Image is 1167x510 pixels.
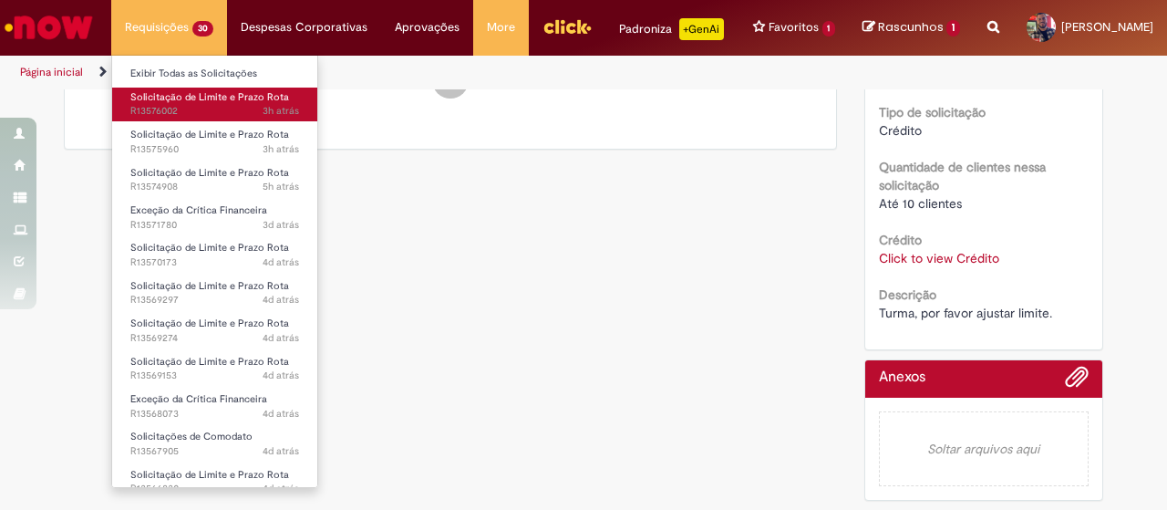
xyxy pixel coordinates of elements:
span: Até 10 clientes [879,195,962,212]
span: R13566830 [130,482,299,496]
a: Aberto R13574908 : Solicitação de Limite e Prazo Rota [112,163,317,197]
span: Crédito [879,122,922,139]
a: Aberto R13566830 : Solicitação de Limite e Prazo Rota [112,465,317,499]
span: 4d atrás [263,293,299,307]
span: R13569297 [130,293,299,307]
span: R13569153 [130,369,299,383]
span: R13570173 [130,255,299,270]
span: Favoritos [769,18,819,36]
span: 3d atrás [263,218,299,232]
time: 26/09/2025 11:38:09 [263,255,299,269]
a: Click to view Crédito [879,250,999,266]
time: 26/09/2025 09:14:15 [263,293,299,307]
span: Solicitação de Limite e Prazo Rota [130,355,289,369]
h2: Anexos [879,369,925,386]
a: Exibir Todas as Solicitações [112,64,317,84]
span: Exceção da Crítica Financeira [130,392,267,406]
a: Aberto R13575960 : Solicitação de Limite e Prazo Rota [112,125,317,159]
b: Tipo de solicitação [879,104,986,120]
span: R13571780 [130,218,299,233]
b: Crédito [879,232,922,248]
span: R13567905 [130,444,299,459]
span: R13575960 [130,142,299,157]
span: 4d atrás [263,407,299,421]
span: 1 [946,20,960,36]
span: 4d atrás [263,331,299,345]
time: 25/09/2025 14:15:25 [263,482,299,495]
div: Padroniza [619,18,724,40]
span: Solicitação de Limite e Prazo Rota [130,90,289,104]
time: 25/09/2025 17:01:02 [263,407,299,421]
span: R13574908 [130,180,299,194]
a: Aberto R13569153 : Solicitação de Limite e Prazo Rota [112,352,317,386]
span: 1 [822,21,836,36]
span: Requisições [125,18,189,36]
span: Solicitação de Limite e Prazo Rota [130,166,289,180]
ul: Trilhas de página [14,56,764,89]
a: Rascunhos [862,19,960,36]
a: Aberto R13570173 : Solicitação de Limite e Prazo Rota [112,238,317,272]
span: R13576002 [130,104,299,119]
b: Quantidade de clientes nessa solicitação [879,159,1046,193]
span: Exceção da Crítica Financeira [130,203,267,217]
a: Aberto R13567905 : Solicitações de Comodato [112,427,317,461]
img: click_logo_yellow_360x200.png [542,13,592,40]
em: Soltar arquivos aqui [879,411,1090,486]
span: [PERSON_NAME] [1061,19,1153,35]
a: Aberto R13569297 : Solicitação de Limite e Prazo Rota [112,276,317,310]
a: Aberto R13568073 : Exceção da Crítica Financeira [112,390,317,423]
span: 4d atrás [263,369,299,382]
img: ServiceNow [2,9,96,46]
time: 29/09/2025 08:24:11 [263,180,299,193]
p: +GenAi [679,18,724,40]
span: Solicitações de Comodato [130,430,253,443]
time: 26/09/2025 08:39:03 [263,369,299,382]
span: Solicitação de Limite e Prazo Rota [130,317,289,330]
span: Solicitação de Limite e Prazo Rota [130,279,289,293]
time: 26/09/2025 16:50:16 [263,218,299,232]
ul: Requisições [111,55,318,488]
span: Solicitação de Limite e Prazo Rota [130,241,289,255]
b: Descrição [879,286,936,303]
a: Aberto R13569274 : Solicitação de Limite e Prazo Rota [112,314,317,348]
span: R13569274 [130,331,299,346]
span: Despesas Corporativas [241,18,367,36]
span: 3h atrás [263,104,299,118]
time: 29/09/2025 11:07:33 [263,104,299,118]
a: Aberto R13571780 : Exceção da Crítica Financeira [112,201,317,234]
time: 25/09/2025 16:38:43 [263,444,299,458]
button: Adicionar anexos [1065,365,1089,398]
a: Aberto R13576002 : Solicitação de Limite e Prazo Rota [112,88,317,121]
span: Solicitação de Limite e Prazo Rota [130,128,289,141]
time: 26/09/2025 09:09:19 [263,331,299,345]
span: 30 [192,21,213,36]
span: Turma, por favor ajustar limite. [879,305,1052,321]
span: 4d atrás [263,482,299,495]
span: 4d atrás [263,255,299,269]
span: Rascunhos [878,18,944,36]
a: Página inicial [20,65,83,79]
span: 4d atrás [263,444,299,458]
span: R13568073 [130,407,299,422]
time: 29/09/2025 11:02:55 [263,142,299,156]
span: 5h atrás [263,180,299,193]
span: Aprovações [395,18,460,36]
span: 3h atrás [263,142,299,156]
span: More [487,18,515,36]
span: Solicitação de Limite e Prazo Rota [130,468,289,482]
